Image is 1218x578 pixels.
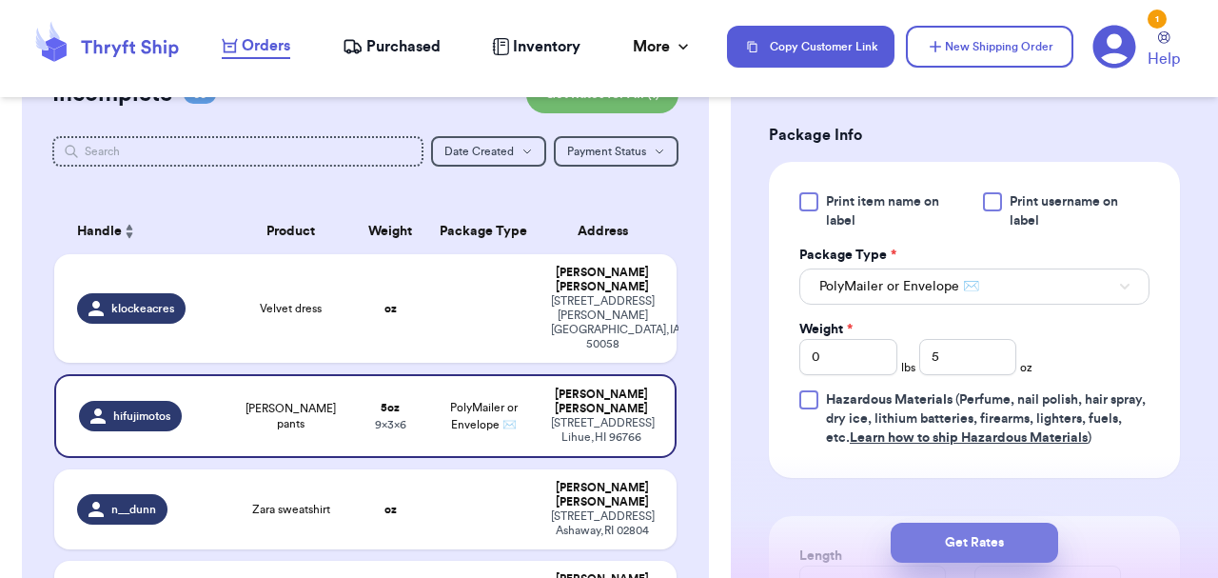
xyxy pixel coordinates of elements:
a: Inventory [492,35,580,58]
span: Date Created [444,146,514,157]
button: Payment Status [554,136,678,167]
div: [PERSON_NAME] [PERSON_NAME] [551,481,654,509]
div: More [633,35,693,58]
div: 1 [1148,10,1167,29]
strong: 5 oz [381,402,400,413]
span: n__dunn [111,502,156,517]
span: lbs [901,360,915,375]
button: Date Created [431,136,546,167]
a: Learn how to ship Hazardous Materials [850,431,1088,445]
span: [PERSON_NAME] pants [240,401,342,431]
span: Inventory [513,35,580,58]
button: PolyMailer or Envelope ✉️ [799,269,1149,305]
div: [STREET_ADDRESS] Lihue , HI 96766 [551,416,652,445]
th: Product [228,209,353,254]
span: Help [1148,48,1180,70]
a: 1 [1092,25,1136,69]
label: Package Type [799,246,896,265]
span: Hazardous Materials [826,393,953,407]
span: PolyMailer or Envelope ✉️ [450,402,518,430]
th: Package Type [427,209,540,254]
span: oz [1020,360,1032,375]
span: Print username on label [1010,192,1150,230]
th: Weight [353,209,427,254]
span: hifujimotos [113,409,170,424]
h3: Package Info [769,124,1180,147]
button: Copy Customer Link [727,26,894,68]
span: Purchased [366,35,441,58]
a: Purchased [343,35,441,58]
button: Get Rates [891,523,1058,563]
div: [STREET_ADDRESS] Ashaway , RI 02804 [551,509,654,538]
span: klockeacres [111,301,174,316]
span: PolyMailer or Envelope ✉️ [819,277,979,296]
th: Address [540,209,677,254]
span: Print item name on label [826,192,972,230]
span: Handle [77,222,122,242]
span: Orders [242,34,290,57]
a: Orders [222,34,290,59]
span: Velvet dress [260,301,322,316]
div: [STREET_ADDRESS] [PERSON_NAME][GEOGRAPHIC_DATA] , IA 50058 [551,294,654,351]
button: Sort ascending [122,220,137,243]
span: 9 x 3 x 6 [375,419,406,430]
strong: oz [384,504,397,515]
span: Payment Status [567,146,646,157]
strong: oz [384,303,397,314]
span: Zara sweatshirt [252,502,330,517]
div: [PERSON_NAME] [PERSON_NAME] [551,266,654,294]
button: New Shipping Order [906,26,1073,68]
label: Weight [799,320,853,339]
span: (Perfume, nail polish, hair spray, dry ice, lithium batteries, firearms, lighters, fuels, etc. ) [826,393,1146,445]
input: Search [52,136,423,167]
a: Help [1148,31,1180,70]
div: [PERSON_NAME] [PERSON_NAME] [551,388,652,416]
